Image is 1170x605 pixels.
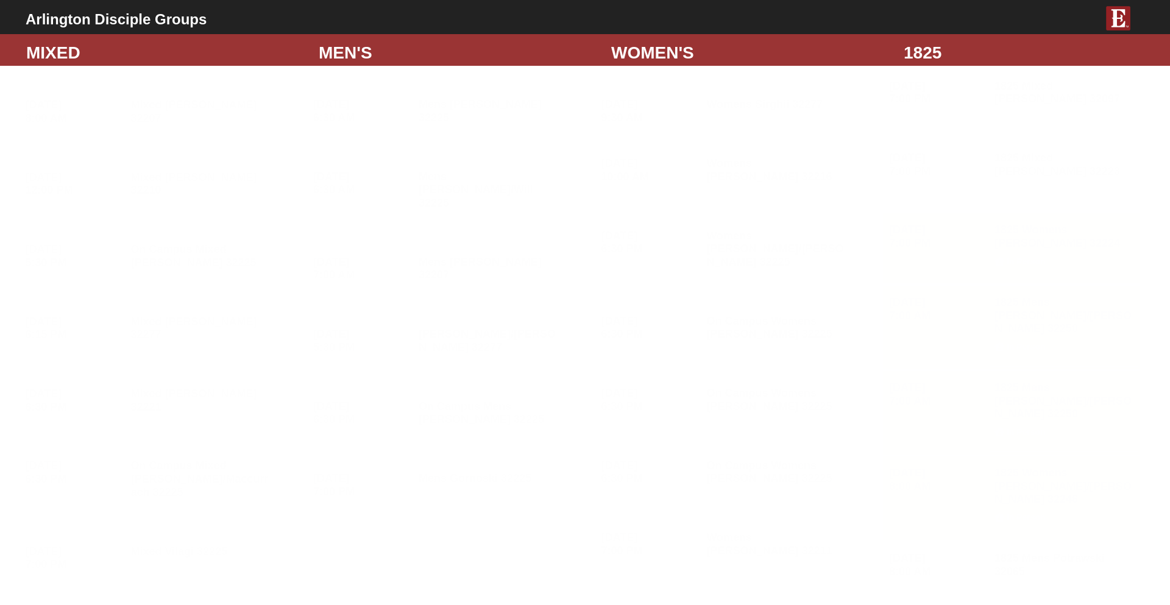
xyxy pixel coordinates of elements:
h4: [DATE] 7:00 AM [313,256,410,282]
h4: On Campus Womens [PERSON_NAME] 32225 [706,387,845,430]
h4: 1825 Womens [PERSON_NAME]/[PERSON_NAME] 32246 [994,467,1133,523]
h4: [DATE] 6:15 PM [26,316,122,342]
h4: Mens [PERSON_NAME] 32207 [419,256,558,299]
strong: In Person [1007,257,1046,266]
h4: Womens [PERSON_NAME] 32211 [706,531,845,574]
div: MEN'S [310,40,602,66]
strong: In Person [718,190,757,200]
strong: In Person [431,492,470,501]
h4: Mens [PERSON_NAME]/Will 32225 [419,171,558,227]
h4: [DATE] 12:00 PM [26,171,122,197]
h4: [DATE] 6:30 AM [313,98,410,124]
strong: In Person [143,420,182,430]
strong: In Person [1007,512,1046,522]
strong: In Person [718,275,757,285]
h4: Mixed [PERSON_NAME] 32221 [130,387,269,430]
h4: [DATE] 6:30 PM [601,315,698,341]
strong: In Person [479,433,518,442]
strong: Childcare [425,433,464,442]
strong: In Person [1007,185,1046,194]
h4: [DATE] 6:30 PM [313,400,410,426]
strong: In Person [431,361,470,370]
h4: [DATE] 8:00 AM [889,467,986,493]
img: E-icon-fireweed-White-TM.png [1106,6,1130,30]
h4: [DATE] 6:30 PM [601,387,698,413]
strong: In Person [143,132,182,141]
strong: In Person [767,347,806,357]
h4: [DATE] 10:00 AM [601,157,698,183]
h4: 1825 Womens [PERSON_NAME] 32224 [994,224,1133,266]
h4: Mens Gornoski 32225 [419,472,558,502]
h4: [DATE] 7:00 PM [26,545,122,571]
strong: In Person [191,276,230,286]
h4: [DATE] 9:30 AM [601,98,698,124]
h4: [DATE] 7:00 PM [889,152,986,178]
h4: [DATE] 6:30 PM [26,459,122,486]
strong: In Person [1007,427,1046,437]
h4: 1825 Mixed [PERSON_NAME] 32097 [994,80,1133,122]
h4: [DATE] 6:30 AM [313,171,410,197]
h4: [DATE] 5:30 PM [313,328,410,354]
strong: In Person [143,203,182,213]
div: MIXED [17,40,310,66]
h4: 1825 Mens [PERSON_NAME]/[PERSON_NAME] 32250 [994,381,1133,437]
strong: Childcare [713,492,752,501]
strong: In Person [1007,342,1046,352]
strong: Childcare [137,506,176,515]
strong: In Person [718,564,757,574]
div: WOMEN'S [602,40,895,66]
h4: 1825 Mixed [PERSON_NAME] 32223 [994,152,1133,194]
h4: On Campus Womens [PERSON_NAME] 32225 [706,459,845,502]
strong: In Person [431,216,470,226]
h4: On Campus Womens [PERSON_NAME] 32225 [706,315,845,358]
h4: Mixed [PERSON_NAME] 32207 [130,99,269,141]
strong: In Person [431,288,470,298]
h4: Mens [PERSON_NAME] 32225 [419,98,558,141]
strong: In Person [1007,112,1046,122]
b: Arlington Disciple Groups [26,11,207,27]
h4: On Campus Mixed [PERSON_NAME] 32225 [130,243,269,286]
h4: [DATE] 8:00 AM [26,99,122,125]
h4: [DATE] 7:00 PM [313,472,410,498]
strong: In Person [718,118,757,127]
h4: On Campus Mixed [PERSON_NAME]/Maccurrach 32225 [130,459,269,515]
h4: [PERSON_NAME]/[PERSON_NAME] 32277 [419,328,558,370]
h4: Womens [PERSON_NAME]/[PERSON_NAME] 32225 [706,230,845,286]
h4: [DATE] 5:30 PM [26,243,122,269]
h4: On Campus Mens [PERSON_NAME] 32225 [419,400,558,443]
h4: [DATE] 7:00 PM [889,80,986,106]
strong: In Person [143,348,182,358]
h4: Mixed [PERSON_NAME] 32277 [130,316,269,358]
strong: In Person [431,131,470,141]
h4: [DATE] 8:00 AM [889,552,986,578]
h4: 1825 Mens Potrawski 32065 [994,552,1133,595]
strong: In Person [143,565,182,575]
h4: Mixed Vilagi 32225 [130,545,269,575]
h4: [DATE] 7:00 AM [889,296,986,322]
h4: [DATE] 7:00 PM [889,224,986,250]
h4: [DATE] 6:30 PM [601,230,698,256]
strong: Childcare [713,347,752,357]
h4: Mixed [PERSON_NAME] 32210 [130,171,269,214]
strong: In Person [718,420,757,430]
h4: Womens [PERSON_NAME] 32216 [706,157,845,200]
h4: [DATE] 7:00 AM [889,381,986,408]
h4: [DATE] 6:30 PM [601,459,698,486]
strong: In Person [191,506,230,515]
h4: [DATE] 6:30 PM [26,387,122,414]
h4: Womens Sirghii 32277 [706,98,845,128]
h4: [DATE] 7:00 PM [601,531,698,557]
h4: 1825 Mens [PERSON_NAME]/[PERSON_NAME] 32250 [994,296,1133,352]
strong: In Person [767,492,806,501]
strong: Childcare [137,276,176,286]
